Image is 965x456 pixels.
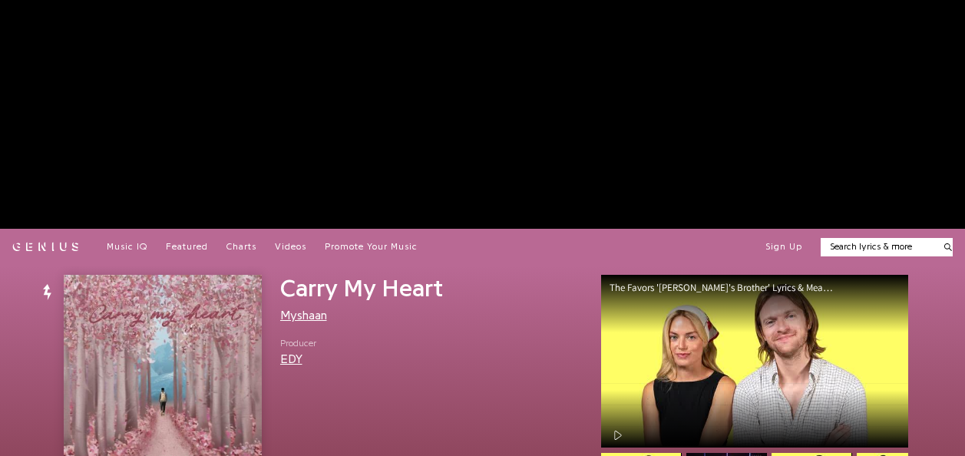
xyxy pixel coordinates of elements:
button: Sign Up [765,241,802,253]
span: Music IQ [107,242,147,251]
input: Search lyrics & more [821,240,935,253]
span: Videos [275,242,306,251]
a: Music IQ [107,241,147,253]
a: Promote Your Music [325,241,418,253]
span: Featured [166,242,208,251]
a: Videos [275,241,306,253]
span: Producer [280,337,316,350]
iframe: Advertisement [111,18,855,210]
div: The Favors '[PERSON_NAME]'s Brother' Lyrics & Meaning | Genius Verified [610,283,848,292]
span: Charts [226,242,256,251]
span: Promote Your Music [325,242,418,251]
a: Myshaan [280,309,327,322]
a: Charts [226,241,256,253]
a: EDY [280,353,302,365]
span: Carry My Heart [280,276,443,301]
a: Featured [166,241,208,253]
